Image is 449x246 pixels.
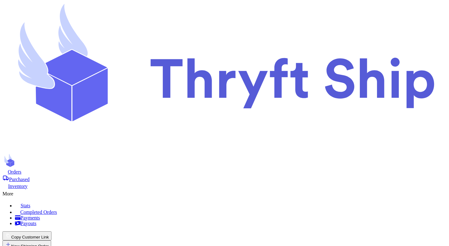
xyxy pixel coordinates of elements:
[15,221,447,226] a: Payouts
[2,231,51,240] button: Copy Customer Link
[2,169,447,175] a: Orders
[21,203,30,208] span: Stats
[2,189,447,197] div: More
[21,215,40,220] span: Payments
[2,182,447,189] a: Inventory
[8,184,27,189] span: Inventory
[9,177,30,182] span: Purchased
[8,169,22,175] span: Orders
[15,202,447,209] a: Stats
[21,221,36,226] span: Payouts
[20,209,57,215] span: Completed Orders
[15,215,447,221] a: Payments
[15,209,447,215] a: Completed Orders
[2,175,447,182] a: Purchased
